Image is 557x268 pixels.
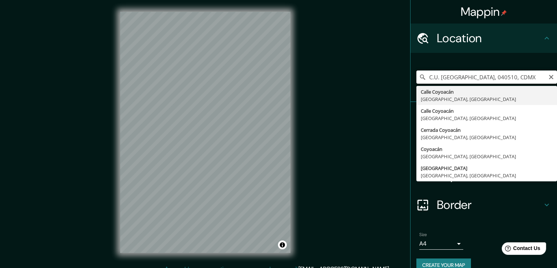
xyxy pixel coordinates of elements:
[278,240,287,249] button: Toggle attribution
[421,145,553,153] div: Coyoacán
[421,107,553,115] div: Calle Coyoacán
[411,102,557,131] div: Pins
[421,95,553,103] div: [GEOGRAPHIC_DATA], [GEOGRAPHIC_DATA]
[419,232,427,238] label: Size
[437,31,542,46] h4: Location
[437,198,542,212] h4: Border
[501,10,507,16] img: pin-icon.png
[437,168,542,183] h4: Layout
[421,134,553,141] div: [GEOGRAPHIC_DATA], [GEOGRAPHIC_DATA]
[421,115,553,122] div: [GEOGRAPHIC_DATA], [GEOGRAPHIC_DATA]
[421,88,553,95] div: Calle Coyoacán
[548,73,554,80] button: Clear
[421,153,553,160] div: [GEOGRAPHIC_DATA], [GEOGRAPHIC_DATA]
[421,126,553,134] div: Cerrada Coyoacán
[411,161,557,190] div: Layout
[120,12,290,253] canvas: Map
[411,131,557,161] div: Style
[416,70,557,84] input: Pick your city or area
[492,239,549,260] iframe: Help widget launcher
[411,190,557,220] div: Border
[411,23,557,53] div: Location
[419,238,463,250] div: A4
[421,172,553,179] div: [GEOGRAPHIC_DATA], [GEOGRAPHIC_DATA]
[421,164,553,172] div: [GEOGRAPHIC_DATA]
[461,4,507,19] h4: Mappin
